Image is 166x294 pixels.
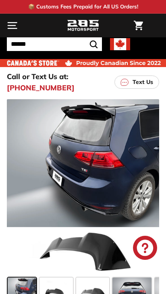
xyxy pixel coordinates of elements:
[7,37,102,51] input: Search
[28,3,138,11] p: 📦 Customs Fees Prepaid for All US Orders!
[67,19,99,33] img: Logo_285_Motorsport_areodynamics_components
[131,236,160,262] inbox-online-store-chat: Shopify online store chat
[7,71,68,82] p: Call or Text Us at:
[133,78,153,86] p: Text Us
[114,76,159,89] a: Text Us
[130,14,147,37] a: Cart
[7,82,75,93] a: [PHONE_NUMBER]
